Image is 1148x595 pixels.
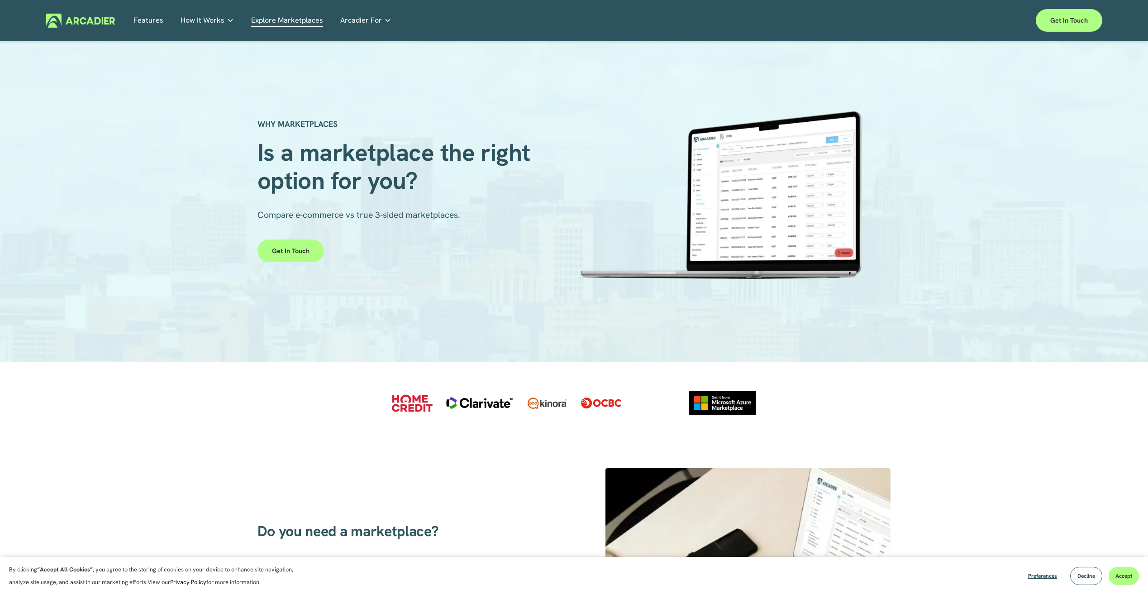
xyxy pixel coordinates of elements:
a: Get in touch [1036,9,1102,32]
span: Is a marketplace the right option for you? [257,137,537,196]
span: Decline [1077,572,1095,580]
a: Features [133,14,163,28]
a: Explore Marketplaces [251,14,323,28]
button: Preferences [1021,567,1064,585]
p: By clicking , you agree to the storing of cookies on your device to enhance site navigation, anal... [9,563,303,589]
span: Arcadier For [340,14,382,27]
a: folder dropdown [340,14,391,28]
span: Compare e-commerce vs true 3-sided marketplaces. [257,209,460,221]
a: Get in touch [257,240,324,262]
a: Privacy Policy [170,578,206,586]
span: Accept [1115,572,1132,580]
a: folder dropdown [181,14,234,28]
button: Decline [1070,567,1102,585]
span: How It Works [181,14,224,27]
strong: WHY MARKETPLACES [257,119,338,129]
strong: “Accept All Cookies” [37,566,93,573]
img: Arcadier [46,14,115,28]
span: Do you need a marketplace? [257,522,438,541]
button: Accept [1109,567,1139,585]
span: Preferences [1028,572,1057,580]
